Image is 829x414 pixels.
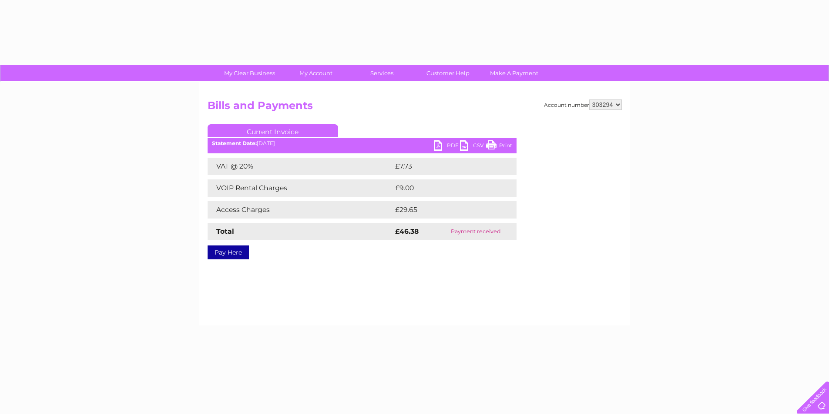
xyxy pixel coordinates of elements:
[544,99,622,110] div: Account number
[478,65,550,81] a: Make A Payment
[208,158,393,175] td: VAT @ 20%
[393,179,497,197] td: £9.00
[435,223,516,240] td: Payment received
[412,65,484,81] a: Customer Help
[434,140,460,153] a: PDF
[393,158,496,175] td: £7.73
[208,124,338,137] a: Current Invoice
[346,65,418,81] a: Services
[486,140,512,153] a: Print
[208,179,393,197] td: VOIP Rental Charges
[212,140,257,146] b: Statement Date:
[393,201,499,219] td: £29.65
[216,227,234,235] strong: Total
[460,140,486,153] a: CSV
[208,201,393,219] td: Access Charges
[208,245,249,259] a: Pay Here
[214,65,285,81] a: My Clear Business
[395,227,419,235] strong: £46.38
[208,99,622,116] h2: Bills and Payments
[280,65,352,81] a: My Account
[208,140,517,146] div: [DATE]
